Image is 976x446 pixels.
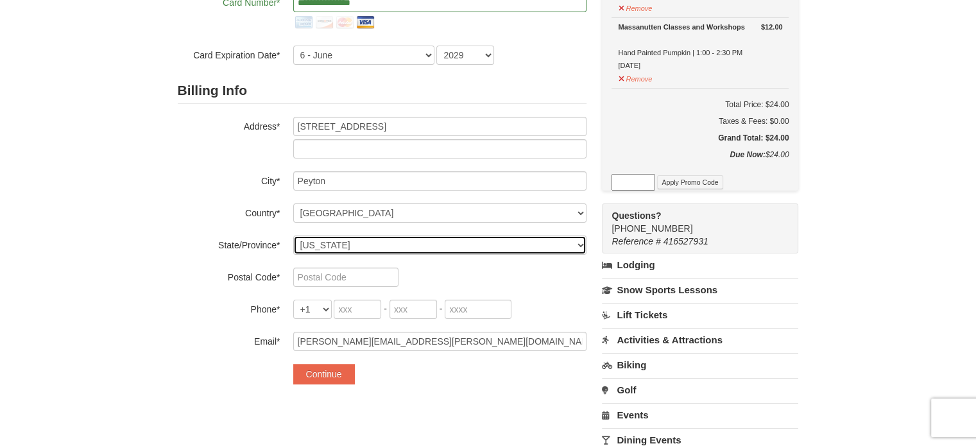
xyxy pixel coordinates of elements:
[293,12,314,33] img: amex.png
[602,278,798,302] a: Snow Sports Lessons
[293,364,355,384] button: Continue
[440,304,443,314] span: -
[334,300,381,319] input: xxx
[178,268,280,284] label: Postal Code*
[178,117,280,133] label: Address*
[178,332,280,348] label: Email*
[334,12,355,33] img: mastercard.png
[664,236,708,246] span: 416527931
[293,332,586,351] input: Email
[293,171,586,191] input: City
[612,209,775,234] span: [PHONE_NUMBER]
[445,300,511,319] input: xxxx
[602,253,798,277] a: Lodging
[602,303,798,327] a: Lift Tickets
[178,78,586,104] h2: Billing Info
[178,46,280,62] label: Card Expiration Date*
[730,150,765,159] strong: Due Now:
[618,21,782,72] div: Hand Painted Pumpkin | 1:00 - 2:30 PM [DATE]
[178,300,280,316] label: Phone*
[293,117,586,136] input: Billing Info
[612,236,660,246] span: Reference #
[612,115,789,128] div: Taxes & Fees: $0.00
[390,300,437,319] input: xxx
[602,353,798,377] a: Biking
[178,236,280,252] label: State/Province*
[178,203,280,219] label: Country*
[314,12,334,33] img: discover.png
[293,268,398,287] input: Postal Code
[618,69,653,85] button: Remove
[657,175,723,189] button: Apply Promo Code
[612,148,789,174] div: $24.00
[602,378,798,402] a: Golf
[602,403,798,427] a: Events
[178,171,280,187] label: City*
[612,132,789,144] h5: Grand Total: $24.00
[618,21,782,33] div: Massanutten Classes and Workshops
[761,21,783,33] strong: $12.00
[612,210,661,221] strong: Questions?
[384,304,387,314] span: -
[602,328,798,352] a: Activities & Attractions
[612,98,789,111] h6: Total Price: $24.00
[355,12,375,33] img: visa.png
